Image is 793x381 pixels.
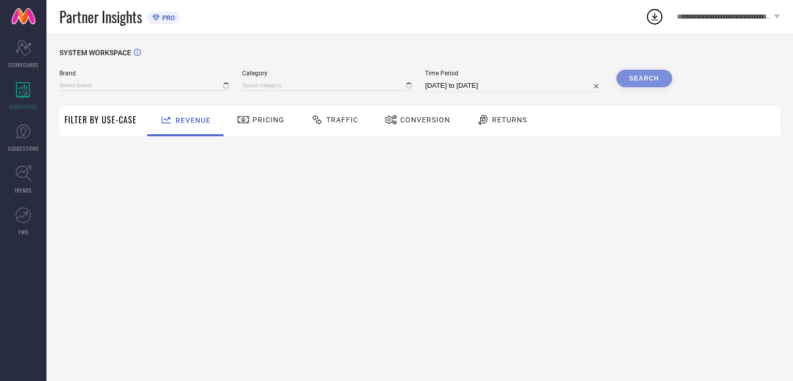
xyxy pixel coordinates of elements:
span: Filter By Use-Case [65,114,137,126]
span: SYSTEM WORKSPACE [59,49,131,57]
span: SUGGESTIONS [8,145,39,152]
span: Pricing [252,116,284,124]
span: SCORECARDS [8,61,39,69]
input: Select brand [59,80,229,91]
span: WORKSPACE [9,103,38,110]
span: Returns [492,116,527,124]
div: Open download list [645,7,664,26]
span: Brand [59,70,229,77]
span: TRENDS [14,186,32,194]
input: Select time period [425,80,603,92]
span: Time Period [425,70,603,77]
span: PRO [160,14,175,22]
span: FWD [19,228,28,236]
span: Conversion [400,116,450,124]
input: Select category [242,80,412,91]
span: Partner Insights [59,6,142,27]
span: Revenue [176,116,211,124]
span: Traffic [326,116,358,124]
span: Category [242,70,412,77]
